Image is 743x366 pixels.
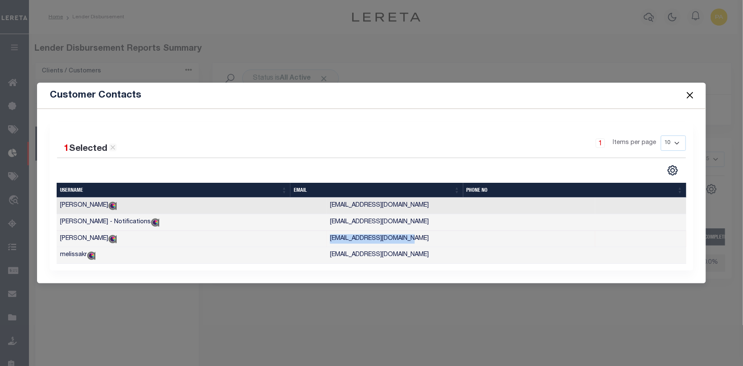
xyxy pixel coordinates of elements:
h5: Customer Contacts [50,89,141,101]
img: accumatch-icon.png [108,202,117,210]
span: 1 [64,144,69,153]
button: Close [685,90,696,101]
td: [EMAIL_ADDRESS][DOMAIN_NAME] [327,231,595,248]
td: [PERSON_NAME] [57,198,327,214]
img: accumatch-icon.png [151,218,159,227]
td: [EMAIL_ADDRESS][DOMAIN_NAME] [327,247,595,264]
img: accumatch-icon.png [108,235,117,243]
a: 1 [596,138,605,148]
img: accumatch-icon.png [87,251,95,260]
span: Items per page [613,138,657,148]
td: [EMAIL_ADDRESS][DOMAIN_NAME] [327,198,595,214]
th: Username: activate to sort column ascending [57,183,290,198]
th: Email: activate to sort column ascending [290,183,463,198]
td: [PERSON_NAME] - Notifications [57,214,327,231]
div: Selected [64,142,117,156]
th: Phone No: activate to sort column ascending [463,183,686,198]
td: [EMAIL_ADDRESS][DOMAIN_NAME] [327,214,595,231]
td: [PERSON_NAME] [57,231,327,248]
td: melissakr [57,247,327,264]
